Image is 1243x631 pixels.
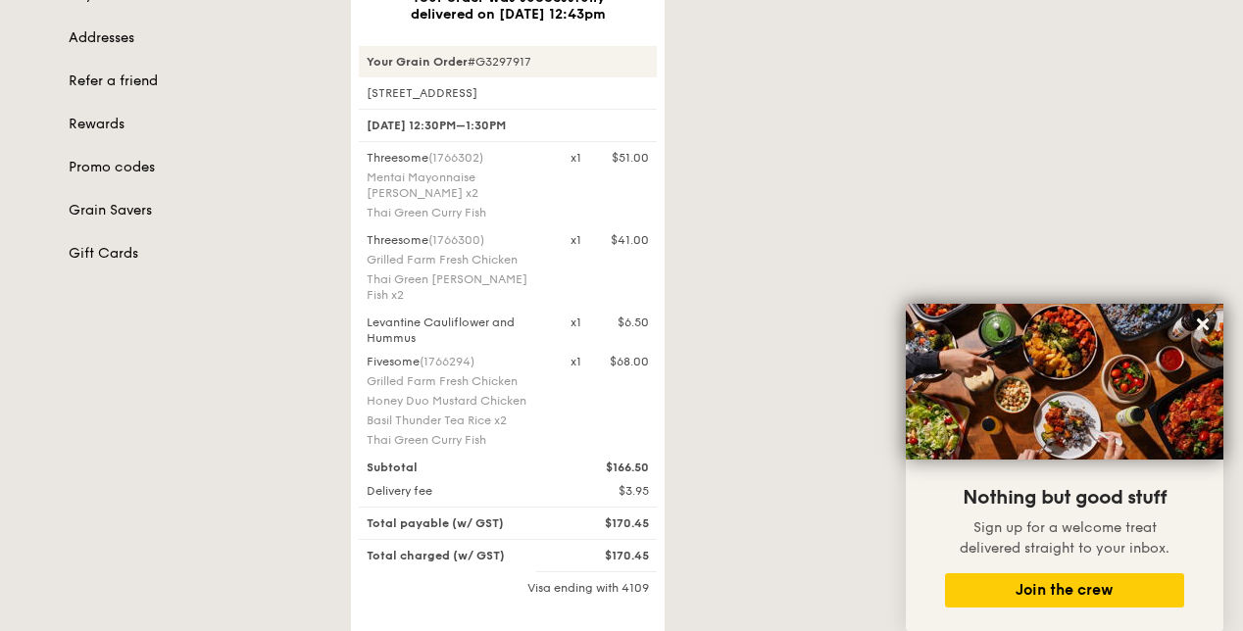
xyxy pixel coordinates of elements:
span: (1766300) [428,233,484,247]
strong: Your Grain Order [367,55,468,69]
div: $6.50 [618,315,649,330]
div: $170.45 [559,515,661,531]
div: Honey Duo Mustard Chicken [367,393,547,409]
img: DSC07876-Edit02-Large.jpeg [906,304,1223,460]
div: x1 [571,354,581,369]
div: $170.45 [559,548,661,563]
div: [DATE] 12:30PM–1:30PM [359,109,657,142]
div: Fivesome [367,354,547,369]
span: Sign up for a welcome treat delivered straight to your inbox. [960,519,1169,557]
div: x1 [571,232,581,248]
a: Grain Savers [69,201,327,220]
div: Subtotal [355,460,559,475]
div: #G3297917 [359,46,657,77]
div: Thai Green Curry Fish [367,432,547,448]
div: Thai Green [PERSON_NAME] Fish x2 [367,271,547,303]
a: Gift Cards [69,244,327,264]
div: Grilled Farm Fresh Chicken [367,373,547,389]
span: (1766294) [420,355,474,368]
div: x1 [571,315,581,330]
div: Basil Thunder Tea Rice x2 [367,413,547,428]
div: x1 [571,150,581,166]
span: (1766302) [428,151,483,165]
a: Promo codes [69,158,327,177]
div: [STREET_ADDRESS] [359,85,657,101]
div: $166.50 [559,460,661,475]
div: Thai Green Curry Fish [367,205,547,220]
div: Grilled Farm Fresh Chicken [367,252,547,267]
div: Threesome [367,232,547,248]
div: $3.95 [559,483,661,499]
div: Delivery fee [355,483,559,499]
button: Close [1187,309,1218,340]
div: $51.00 [612,150,649,166]
a: Addresses [69,28,327,48]
div: Threesome [367,150,547,166]
div: Visa ending with 4109 [359,580,657,596]
div: $68.00 [610,354,649,369]
div: $41.00 [611,232,649,248]
div: Mentai Mayonnaise [PERSON_NAME] x2 [367,170,547,201]
button: Join the crew [945,573,1184,607]
a: Rewards [69,115,327,134]
div: Total charged (w/ GST) [355,548,559,563]
div: Levantine Cauliflower and Hummus [355,315,559,346]
a: Refer a friend [69,72,327,91]
span: Nothing but good stuff [963,486,1167,510]
span: Total payable (w/ GST) [367,516,504,530]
